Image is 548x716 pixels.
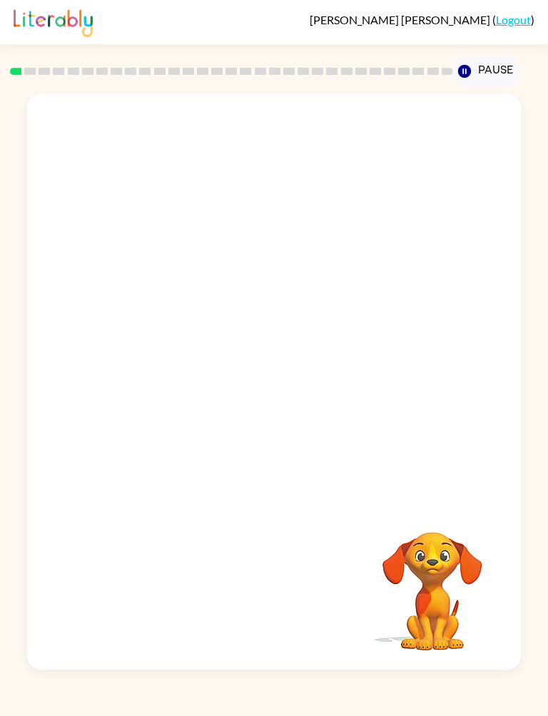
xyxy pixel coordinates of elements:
[452,55,520,88] button: Pause
[310,13,492,26] span: [PERSON_NAME] [PERSON_NAME]
[310,13,534,26] div: ( )
[496,13,531,26] a: Logout
[361,510,504,653] video: Your browser must support playing .mp4 files to use Literably. Please try using another browser.
[14,6,93,37] img: Literably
